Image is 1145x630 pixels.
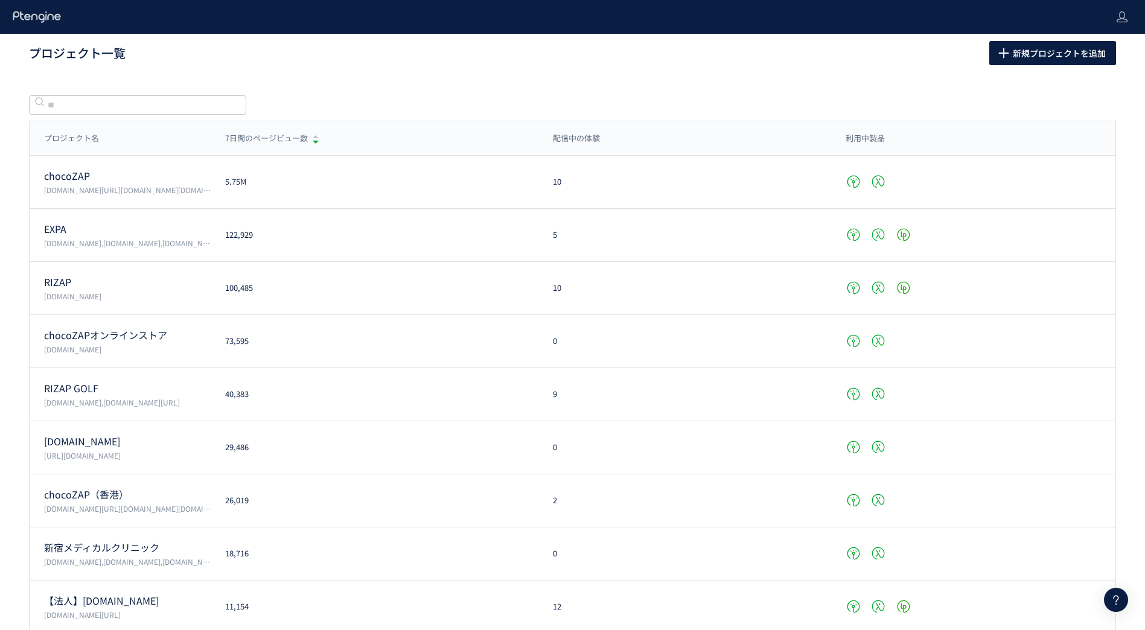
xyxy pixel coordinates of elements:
[44,556,211,567] p: shinjuku3chome-medical.jp,shinjuku3-mc.reserve.ne.jp,www.shinjukumc.com/,shinjukumc.net/,smc-glp1...
[538,389,831,400] div: 9
[44,169,211,183] p: chocoZAP
[44,541,211,555] p: 新宿メディカルクリニック
[211,601,538,612] div: 11,154
[44,609,211,620] p: www.rizap.jp/lp/corp/healthseminar/
[211,389,538,400] div: 40,383
[44,222,211,236] p: EXPA
[44,594,211,608] p: 【法人】rizap.jp
[538,176,831,188] div: 10
[44,397,211,407] p: www.rizap-golf.jp,rizap-golf.ns-test.work/lp/3anniversary-cp/
[553,133,600,144] span: 配信中の体験
[44,450,211,460] p: https://medical.chocozap.jp
[29,45,963,62] h1: プロジェクト一覧
[211,495,538,506] div: 26,019
[44,488,211,501] p: chocoZAP（香港）
[538,548,831,559] div: 0
[211,229,538,241] div: 122,929
[846,133,885,144] span: 利用中製品
[44,503,211,514] p: chocozap-hk.com/,chocozaphk.gymmasteronline.com/,hk.chocozap-global.com/
[225,133,308,144] span: 7日間のページビュー数
[538,442,831,453] div: 0
[44,185,211,195] p: chocozap.jp/,zap-id.jp/,web.my-zap.jp/,liff.campaign.chocozap.sumiyoku.jp/
[44,133,99,144] span: プロジェクト名
[211,442,538,453] div: 29,486
[44,344,211,354] p: chocozap.shop
[211,336,538,347] div: 73,595
[538,229,831,241] div: 5
[989,41,1116,65] button: 新規プロジェクトを追加
[211,548,538,559] div: 18,716
[538,336,831,347] div: 0
[44,275,211,289] p: RIZAP
[44,291,211,301] p: www.rizap.jp
[44,381,211,395] p: RIZAP GOLF
[538,601,831,612] div: 12
[44,328,211,342] p: chocoZAPオンラインストア
[44,238,211,248] p: vivana.jp,expa-official.jp,reserve-expa.jp
[211,176,538,188] div: 5.75M
[538,282,831,294] div: 10
[1013,41,1106,65] span: 新規プロジェクトを追加
[211,282,538,294] div: 100,485
[44,434,211,448] p: medical.chocozap.jp
[538,495,831,506] div: 2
